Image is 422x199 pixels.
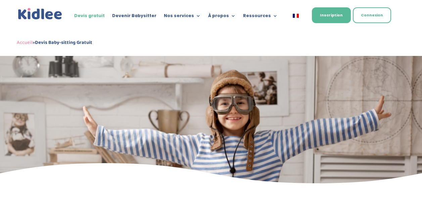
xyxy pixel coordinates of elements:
[17,7,63,21] img: logo_kidlee_bleu
[293,14,299,18] img: Français
[17,7,63,21] a: Kidlee Logo
[208,13,236,21] a: À propos
[164,13,201,21] a: Nos services
[17,39,92,47] span: »
[312,7,351,23] a: Inscription
[35,39,92,47] strong: Devis Baby-sitting Gratuit
[353,7,391,23] a: Connexion
[17,39,33,47] a: Accueil
[243,13,278,21] a: Ressources
[112,13,156,21] a: Devenir Babysitter
[74,13,105,21] a: Devis gratuit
